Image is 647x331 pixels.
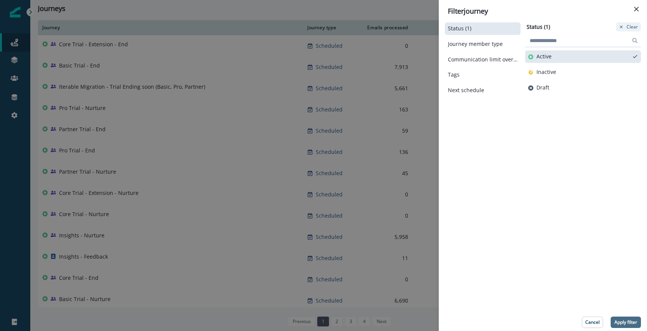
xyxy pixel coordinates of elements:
[448,25,471,32] p: Status (1)
[448,41,503,47] p: Journey member type
[448,6,488,16] p: Filter journey
[616,22,641,31] button: Clear
[448,72,460,78] p: Tags
[536,69,556,75] p: Inactive
[611,317,641,328] button: Apply filter
[448,87,484,94] p: Next schedule
[448,56,518,63] button: Communication limit overrides
[630,3,642,15] button: Close
[448,87,518,94] button: Next schedule
[525,24,550,30] h2: Status (1)
[448,72,518,78] button: Tags
[585,320,600,325] p: Cancel
[614,320,637,325] p: Apply filter
[528,69,638,75] button: Inactive
[448,41,518,47] button: Journey member type
[528,53,632,60] button: Active
[536,85,549,91] p: Draft
[582,317,603,328] button: Cancel
[536,53,552,60] p: Active
[528,85,638,91] button: Draft
[448,25,518,32] button: Status (1)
